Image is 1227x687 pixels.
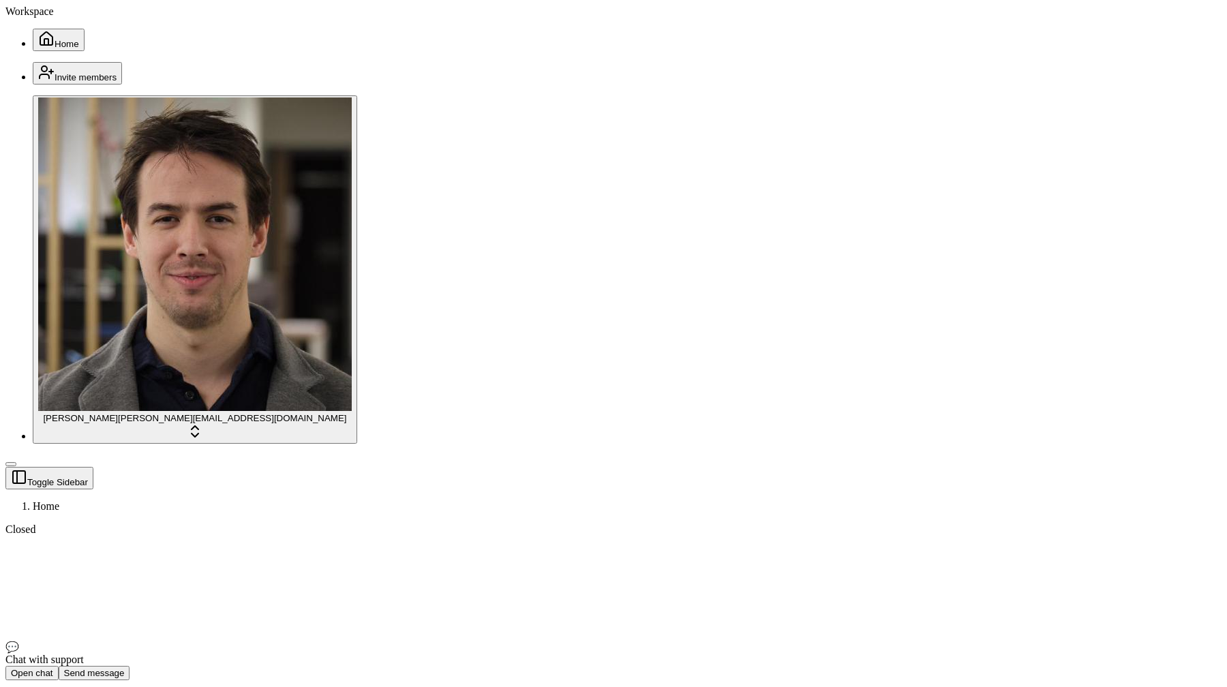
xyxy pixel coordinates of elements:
span: Invite members [55,72,117,82]
img: Jonathan Beurel [38,97,352,411]
div: 💬 [5,641,1222,654]
div: Workspace [5,5,1222,18]
nav: breadcrumb [5,500,1222,513]
span: [PERSON_NAME] [43,413,118,423]
button: Toggle Sidebar [5,462,16,466]
button: Invite members [33,62,122,85]
span: Toggle Sidebar [27,477,88,487]
span: Home [55,39,79,49]
a: Home [33,37,85,49]
div: Chat with support [5,654,1222,666]
a: Invite members [33,71,122,82]
span: Closed [5,523,35,535]
button: Open chat [5,666,59,680]
span: [PERSON_NAME][EMAIL_ADDRESS][DOMAIN_NAME] [118,413,347,423]
button: Toggle Sidebar [5,467,93,489]
button: Send message [59,666,130,680]
button: Home [33,29,85,51]
span: Home [33,500,59,512]
button: Jonathan Beurel[PERSON_NAME][PERSON_NAME][EMAIL_ADDRESS][DOMAIN_NAME] [33,95,357,444]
